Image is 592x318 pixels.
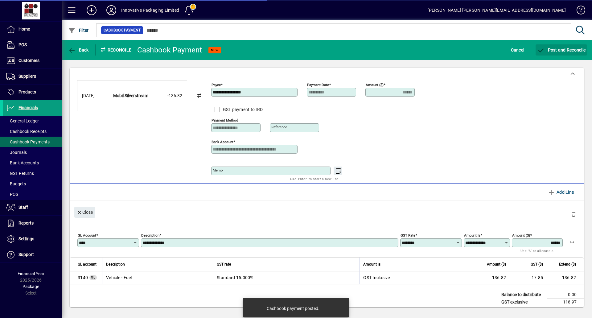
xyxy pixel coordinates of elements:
a: Support [3,247,62,262]
mat-label: Payment method [212,118,238,122]
span: Add Line [548,187,574,197]
span: Filter [68,28,89,33]
a: POS [3,189,62,200]
span: Extend ($) [559,261,576,268]
a: General Ledger [3,116,62,126]
div: Cashbook payment posted. [267,305,319,312]
button: Back [67,44,90,56]
mat-label: Description [141,233,159,237]
span: POS [6,192,18,197]
span: NEW [211,48,219,52]
span: Financials [18,105,38,110]
button: Add [82,5,101,16]
mat-label: GL Account [78,233,96,237]
a: GST Returns [3,168,62,179]
a: Home [3,22,62,37]
div: Innovative Packaging Limited [121,5,179,15]
mat-label: Memo [213,168,223,172]
td: 136.82 [547,271,584,284]
mat-hint: Use '%' to allocate a percentage [520,247,558,260]
span: Package [23,284,39,289]
strong: Mobil Silverstream [113,93,148,98]
span: GST rate [217,261,231,268]
button: Close [74,207,95,218]
span: Journals [6,150,27,155]
mat-label: Amount ($) [512,233,530,237]
a: Products [3,85,62,100]
td: 0.00 [547,291,584,299]
td: Vehicle - Fuel [102,271,213,284]
button: Filter [67,25,90,36]
button: Add Line [545,187,577,198]
span: Cashbook Payment [104,27,141,33]
span: Staff [18,205,28,210]
div: -136.82 [151,93,182,99]
span: Description [106,261,125,268]
mat-label: Bank Account [212,140,233,144]
span: Amount ($) [487,261,506,268]
mat-label: Amount ($) [366,83,384,87]
button: Post and Reconcile [536,44,587,56]
app-page-header-button: Back [62,44,96,56]
mat-hint: Use 'Enter' to start a new line [290,175,339,182]
a: Settings [3,231,62,247]
span: Home [18,27,30,31]
span: POS [18,42,27,47]
td: GST exclusive [498,299,547,306]
div: Cashbook Payment [137,45,202,55]
mat-label: Payee [212,83,221,87]
span: Post and Reconcile [537,47,586,52]
td: Balance to distribute [498,291,547,299]
div: [PERSON_NAME] [PERSON_NAME][EMAIL_ADDRESS][DOMAIN_NAME] [427,5,566,15]
mat-label: Reference [271,125,287,129]
span: Customers [18,58,39,63]
td: 136.82 [473,271,510,284]
div: Reconcile [96,45,133,55]
td: GST Inclusive [359,271,473,284]
td: 17.85 [547,306,584,313]
a: Bank Accounts [3,158,62,168]
span: Close [77,207,93,217]
span: General Ledger [6,118,39,123]
span: Bank Accounts [6,160,39,165]
button: Delete [566,207,581,221]
span: Cashbook Receipts [6,129,47,134]
span: GL account [78,261,97,268]
span: Suppliers [18,74,36,79]
a: Staff [3,200,62,215]
a: Journals [3,147,62,158]
button: Cancel [509,44,526,56]
span: Settings [18,236,34,241]
label: GST payment to IRD [222,106,263,113]
mat-label: Amount is [464,233,480,237]
span: GST ($) [531,261,543,268]
span: Reports [18,221,34,225]
span: Cancel [511,45,524,55]
mat-label: GST rate [401,233,415,237]
div: [DATE] [82,93,107,99]
span: Support [18,252,34,257]
a: Suppliers [3,69,62,84]
a: Knowledge Base [572,1,584,21]
a: Budgets [3,179,62,189]
span: Back [68,47,89,52]
a: POS [3,37,62,53]
a: Reports [3,216,62,231]
td: 17.85 [510,271,547,284]
td: 118.97 [547,299,584,306]
span: Amount is [363,261,380,268]
span: GL [91,276,95,279]
span: GST Returns [6,171,34,176]
button: Apply remaining balance [565,235,579,250]
td: Standard 15.000% [213,271,360,284]
span: Budgets [6,181,26,186]
span: Cashbook Payments [6,139,50,144]
app-page-header-button: Delete [566,211,581,217]
a: Cashbook Payments [3,137,62,147]
mat-label: Payment Date [307,83,329,87]
span: Financial Year [18,271,44,276]
span: Vehicle - Fuel [78,275,88,281]
td: GST [498,306,547,313]
button: Profile [101,5,121,16]
app-page-header-button: Close [73,209,97,215]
